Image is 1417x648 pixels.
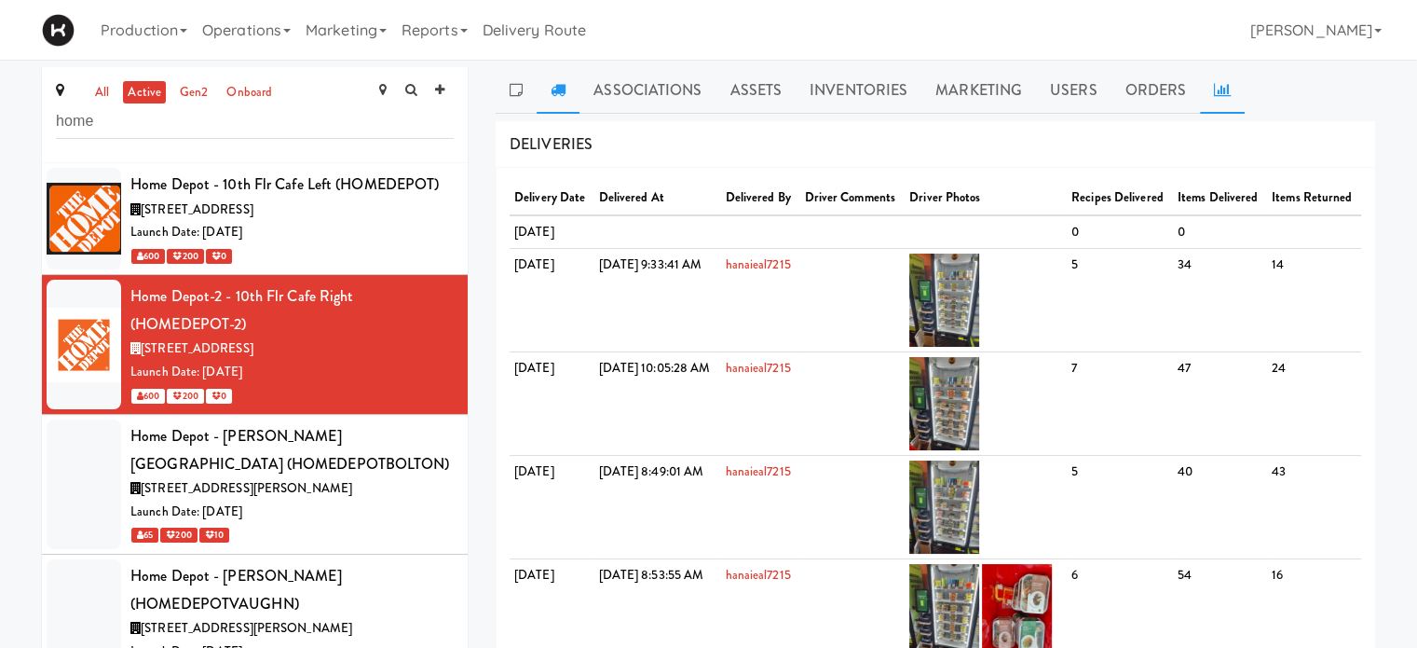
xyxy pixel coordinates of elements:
[593,249,720,352] td: [DATE] 9:33:41 AM
[510,182,593,215] th: Delivery Date
[593,352,720,456] td: [DATE] 10:05:28 AM
[141,619,352,637] span: [STREET_ADDRESS][PERSON_NAME]
[909,254,979,347] img: dohpemrztpwd33kiqjnt.jpg
[905,182,1067,215] th: Driver Photos
[141,200,253,218] span: [STREET_ADDRESS]
[1067,182,1173,215] th: Recipes Delivered
[206,389,232,404] span: 0
[796,67,921,114] a: Inventories
[510,249,593,352] td: [DATE]
[1111,67,1201,114] a: Orders
[715,67,796,114] a: Assets
[141,479,352,497] span: [STREET_ADDRESS][PERSON_NAME]
[510,215,593,249] td: [DATE]
[123,81,166,104] a: active
[1173,456,1267,559] td: 40
[199,528,229,543] span: 10
[1173,215,1267,249] td: 0
[167,389,203,404] span: 200
[909,461,979,554] img: hyzrkxygsyvt34yz0phy.jpg
[720,182,799,215] th: Delivered By
[1067,352,1173,456] td: 7
[593,182,720,215] th: Delivered At
[42,14,75,47] img: Micromart
[1267,249,1361,352] td: 14
[130,283,454,338] div: Home Depot-2 - 10th Flr Cafe Right (HOMEDEPOT-2)
[90,81,114,104] a: all
[130,501,454,524] div: Launch Date: [DATE]
[1067,456,1173,559] td: 5
[42,163,468,275] li: Home Depot - 10th Flr Cafe Left (HOMEDEPOT)[STREET_ADDRESS]Launch Date: [DATE] 600 200 0
[1267,352,1361,456] td: 24
[160,528,197,543] span: 200
[56,104,454,139] input: Search site
[1036,67,1111,114] a: Users
[130,562,454,617] div: Home Depot - [PERSON_NAME] (HOMEDEPOTVAUGHN)
[42,415,468,555] li: Home Depot - [PERSON_NAME][GEOGRAPHIC_DATA] (HOMEDEPOTBOLTON)[STREET_ADDRESS][PERSON_NAME]Launch ...
[510,133,593,155] span: DELIVERIES
[1173,182,1267,215] th: Items Delivered
[1067,215,1173,249] td: 0
[130,422,454,477] div: Home Depot - [PERSON_NAME][GEOGRAPHIC_DATA] (HOMEDEPOTBOLTON)
[510,352,593,456] td: [DATE]
[1267,456,1361,559] td: 43
[1067,249,1173,352] td: 5
[725,255,790,273] a: hanaieal7215
[510,456,593,559] td: [DATE]
[799,182,905,215] th: Driver Comments
[1267,182,1361,215] th: Items Returned
[42,275,468,415] li: Home Depot-2 - 10th Flr Cafe Right (HOMEDEPOT-2)[STREET_ADDRESS]Launch Date: [DATE] 600 200 0
[909,357,979,450] img: ry7wnchm2cd6vdmlk3p0.jpg
[222,81,277,104] a: onboard
[130,361,454,384] div: Launch Date: [DATE]
[725,359,790,377] a: hanaieal7215
[725,566,790,584] a: hanaieal7215
[175,81,212,104] a: gen2
[131,389,165,404] span: 600
[131,528,158,543] span: 65
[206,249,232,264] span: 0
[141,339,253,357] span: [STREET_ADDRESS]
[725,462,790,480] a: hanaieal7215
[167,249,203,264] span: 200
[131,249,165,264] span: 600
[579,67,715,114] a: Associations
[593,456,720,559] td: [DATE] 8:49:01 AM
[1173,352,1267,456] td: 47
[130,171,454,199] div: Home Depot - 10th Flr Cafe Left (HOMEDEPOT)
[1173,249,1267,352] td: 34
[130,221,454,244] div: Launch Date: [DATE]
[921,67,1036,114] a: Marketing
